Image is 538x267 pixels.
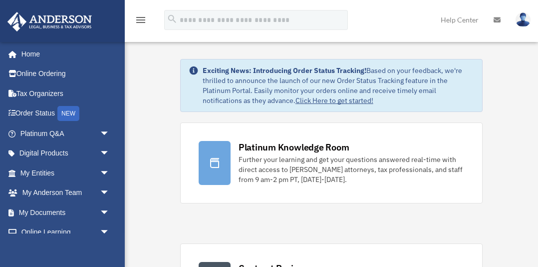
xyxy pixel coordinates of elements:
[100,222,120,243] span: arrow_drop_down
[7,202,125,222] a: My Documentsarrow_drop_down
[167,13,178,24] i: search
[239,141,349,153] div: Platinum Knowledge Room
[7,123,125,143] a: Platinum Q&Aarrow_drop_down
[7,222,125,242] a: Online Learningarrow_drop_down
[100,202,120,223] span: arrow_drop_down
[180,122,483,203] a: Platinum Knowledge Room Further your learning and get your questions answered real-time with dire...
[7,44,120,64] a: Home
[7,163,125,183] a: My Entitiesarrow_drop_down
[135,17,147,26] a: menu
[7,183,125,203] a: My Anderson Teamarrow_drop_down
[100,123,120,144] span: arrow_drop_down
[203,65,474,105] div: Based on your feedback, we're thrilled to announce the launch of our new Order Status Tracking fe...
[7,83,125,103] a: Tax Organizers
[100,143,120,164] span: arrow_drop_down
[516,12,531,27] img: User Pic
[100,183,120,203] span: arrow_drop_down
[203,66,366,75] strong: Exciting News: Introducing Order Status Tracking!
[239,154,464,184] div: Further your learning and get your questions answered real-time with direct access to [PERSON_NAM...
[7,103,125,124] a: Order StatusNEW
[100,163,120,183] span: arrow_drop_down
[295,96,373,105] a: Click Here to get started!
[7,143,125,163] a: Digital Productsarrow_drop_down
[4,12,95,31] img: Anderson Advisors Platinum Portal
[135,14,147,26] i: menu
[7,64,125,84] a: Online Ordering
[57,106,79,121] div: NEW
